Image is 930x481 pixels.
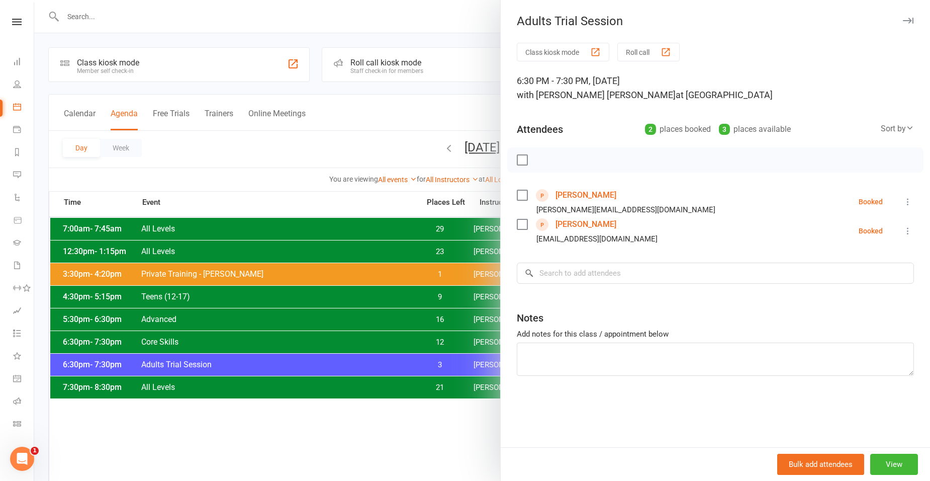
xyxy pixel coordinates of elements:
div: [PERSON_NAME][EMAIL_ADDRESS][DOMAIN_NAME] [536,203,715,216]
button: Bulk add attendees [777,454,864,475]
iframe: Intercom live chat [10,447,34,471]
div: Booked [859,227,883,234]
button: View [870,454,918,475]
a: Product Sales [13,210,34,232]
a: Payments [13,119,34,142]
div: 2 [645,124,656,135]
span: 1 [31,447,39,455]
div: 3 [719,124,730,135]
div: Attendees [517,122,563,136]
div: Notes [517,311,543,325]
div: places booked [645,122,711,136]
div: Sort by [881,122,914,135]
a: Reports [13,142,34,165]
a: Calendar [13,97,34,119]
div: Adults Trial Session [501,14,930,28]
button: Class kiosk mode [517,43,609,61]
a: What's New [13,346,34,368]
div: [EMAIL_ADDRESS][DOMAIN_NAME] [536,232,658,246]
div: Add notes for this class / appointment below [517,328,914,340]
button: Roll call [617,43,680,61]
a: Assessments [13,300,34,323]
a: Dashboard [13,51,34,74]
a: General attendance kiosk mode [13,368,34,391]
a: People [13,74,34,97]
div: Booked [859,198,883,205]
input: Search to add attendees [517,263,914,284]
a: Class kiosk mode [13,414,34,436]
span: with [PERSON_NAME] [PERSON_NAME] [517,90,676,100]
span: at [GEOGRAPHIC_DATA] [676,90,773,100]
div: places available [719,122,791,136]
div: 6:30 PM - 7:30 PM, [DATE] [517,74,914,102]
a: [PERSON_NAME] [555,216,616,232]
a: [PERSON_NAME] [555,187,616,203]
a: Roll call kiosk mode [13,391,34,414]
